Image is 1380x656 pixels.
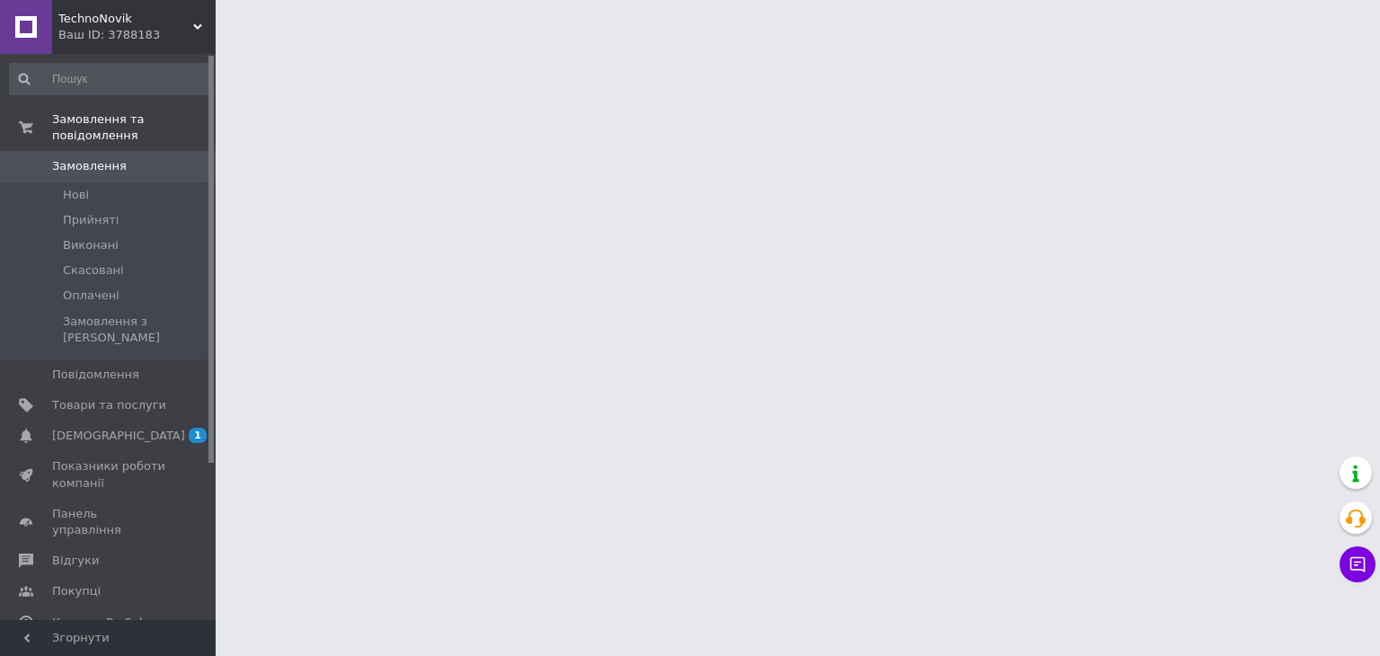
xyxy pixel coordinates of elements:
[52,367,139,383] span: Повідомлення
[52,397,166,413] span: Товари та послуги
[63,314,210,346] span: Замовлення з [PERSON_NAME]
[52,506,166,538] span: Панель управління
[52,583,101,599] span: Покупці
[9,63,212,95] input: Пошук
[63,212,119,228] span: Прийняті
[63,237,119,253] span: Виконані
[58,27,216,43] div: Ваш ID: 3788183
[1340,546,1376,582] button: Чат з покупцем
[52,111,216,144] span: Замовлення та повідомлення
[63,288,119,304] span: Оплачені
[52,553,99,569] span: Відгуки
[52,458,166,491] span: Показники роботи компанії
[63,187,89,203] span: Нові
[189,428,207,443] span: 1
[52,428,185,444] span: [DEMOGRAPHIC_DATA]
[58,11,193,27] span: TechnoNovik
[63,262,124,279] span: Скасовані
[52,158,127,174] span: Замовлення
[52,615,149,631] span: Каталог ProSale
